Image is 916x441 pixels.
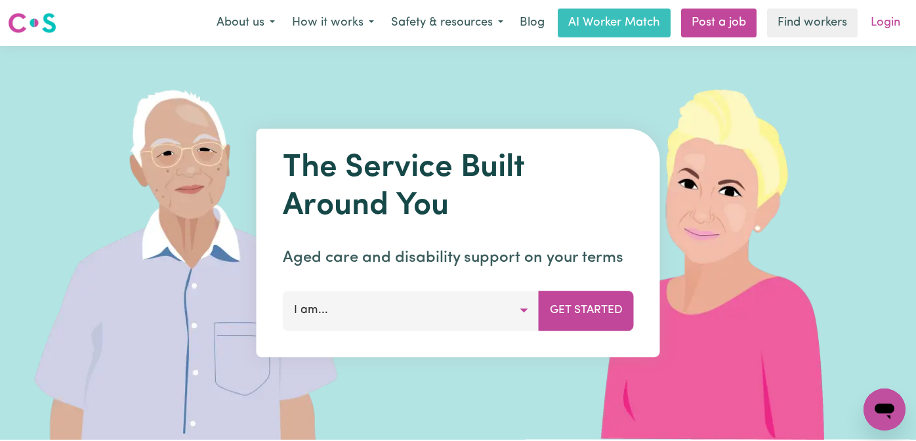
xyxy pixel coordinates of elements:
button: Safety & resources [383,9,512,37]
a: Careseekers logo [8,8,56,38]
iframe: Button to launch messaging window [864,388,906,430]
a: Blog [512,9,552,37]
img: Careseekers logo [8,11,56,35]
p: Aged care and disability support on your terms [283,246,634,270]
a: AI Worker Match [558,9,671,37]
button: How it works [283,9,383,37]
a: Post a job [681,9,757,37]
button: About us [208,9,283,37]
button: Get Started [539,291,634,330]
a: Login [863,9,908,37]
h1: The Service Built Around You [283,150,634,225]
a: Find workers [767,9,858,37]
button: I am... [283,291,539,330]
